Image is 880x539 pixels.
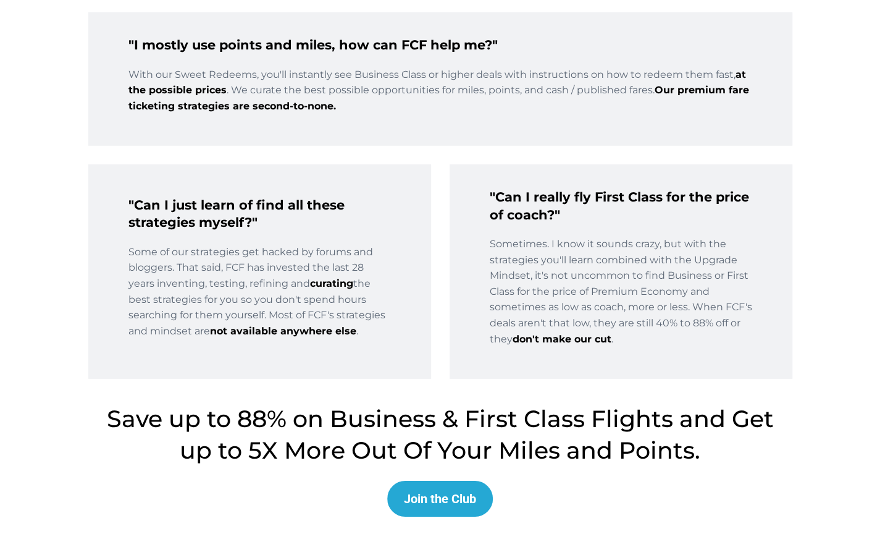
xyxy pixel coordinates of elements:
[128,69,735,80] span: With our Sweet Redeems, you'll instantly see Business Class or higher deals with instructions on ...
[387,481,493,517] button: Join the Club
[210,325,356,337] span: not available anywhere else
[490,238,752,345] span: Sometimes. I know it sounds crazy, but with the strategies you'll learn combined with the Upgrade...
[513,333,611,345] span: don't make our cut
[356,325,358,337] span: .
[404,491,476,506] div: Join the Club
[611,333,613,345] span: .
[128,246,373,289] span: Some of our strategies get hacked by forums and bloggers. That said, FCF has invested the last 28...
[107,404,774,464] span: Save up to 88% on Business & First Class Flights and Get up to 5X More Out Of Your Miles and Points.
[128,197,345,230] span: "Can I just learn of find all these strategies myself?"
[310,278,353,289] span: curating
[128,37,498,53] span: "I mostly use points and miles, how can FCF help me?"
[128,84,749,112] span: Our premium fare ticketing strategies are second-to-none.
[227,84,655,96] span: . We curate the best possible opportunities for miles, points, and cash / published fares.
[490,189,749,222] span: "Can I really fly First Class for the price of coach?"
[128,278,385,337] span: the best strategies for you so you don't spend hours searching for them yourself. Most of FCF's s...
